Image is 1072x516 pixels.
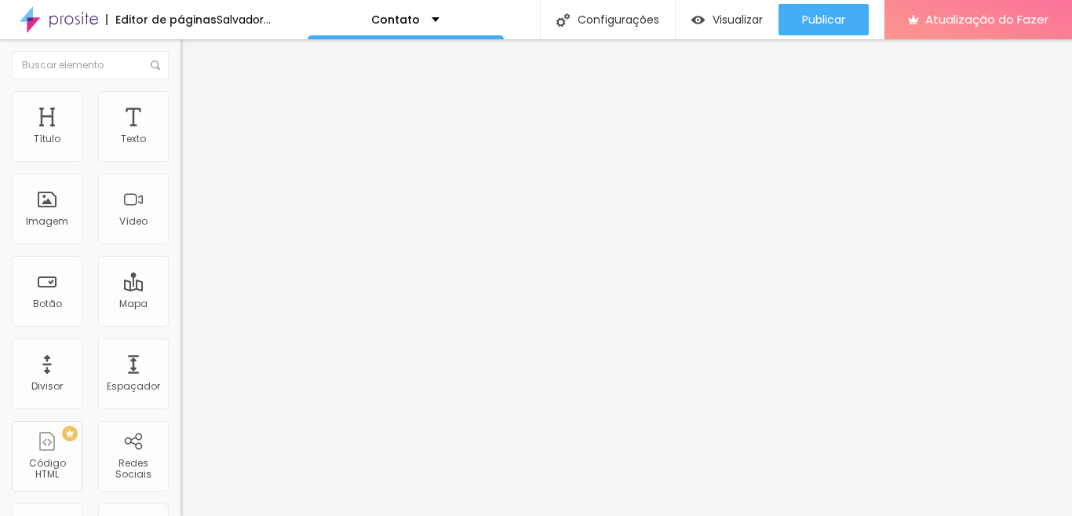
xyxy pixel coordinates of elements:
font: Divisor [31,379,63,393]
button: Visualizar [676,4,778,35]
iframe: Editor [180,39,1072,516]
input: Buscar elemento [12,51,169,79]
font: Salvador... [217,12,271,27]
font: Editor de páginas [115,12,217,27]
img: Ícone [556,13,570,27]
font: Visualizar [713,12,763,27]
button: Publicar [778,4,869,35]
font: Espaçador [107,379,160,393]
font: Texto [121,132,146,145]
font: Código HTML [29,456,66,481]
font: Redes Sociais [115,456,151,481]
font: Contato [371,12,420,27]
font: Configurações [578,12,659,27]
font: Imagem [26,214,68,228]
font: Mapa [119,297,148,310]
img: Ícone [151,60,160,70]
font: Publicar [802,12,845,27]
img: view-1.svg [691,13,705,27]
font: Título [34,132,60,145]
font: Atualização do Fazer [925,11,1048,27]
font: Botão [33,297,62,310]
font: Vídeo [119,214,148,228]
